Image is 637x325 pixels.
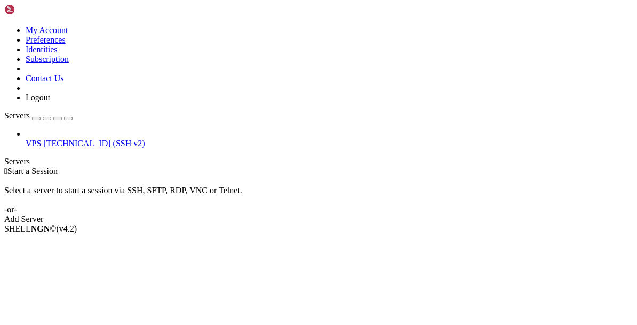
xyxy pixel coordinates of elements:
[43,139,145,148] span: [TECHNICAL_ID] (SSH v2)
[4,4,66,15] img: Shellngn
[26,139,41,148] span: VPS
[26,26,68,35] a: My Account
[26,35,66,44] a: Preferences
[26,45,58,54] a: Identities
[7,167,58,176] span: Start a Session
[26,74,64,83] a: Contact Us
[26,93,50,102] a: Logout
[4,111,73,120] a: Servers
[4,111,30,120] span: Servers
[26,139,633,148] a: VPS [TECHNICAL_ID] (SSH v2)
[31,224,50,233] b: NGN
[4,224,77,233] span: SHELL ©
[4,167,7,176] span: 
[26,54,69,64] a: Subscription
[4,215,633,224] div: Add Server
[57,224,77,233] span: 4.2.0
[4,176,633,215] div: Select a server to start a session via SSH, SFTP, RDP, VNC or Telnet. -or-
[26,129,633,148] li: VPS [TECHNICAL_ID] (SSH v2)
[4,157,633,167] div: Servers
